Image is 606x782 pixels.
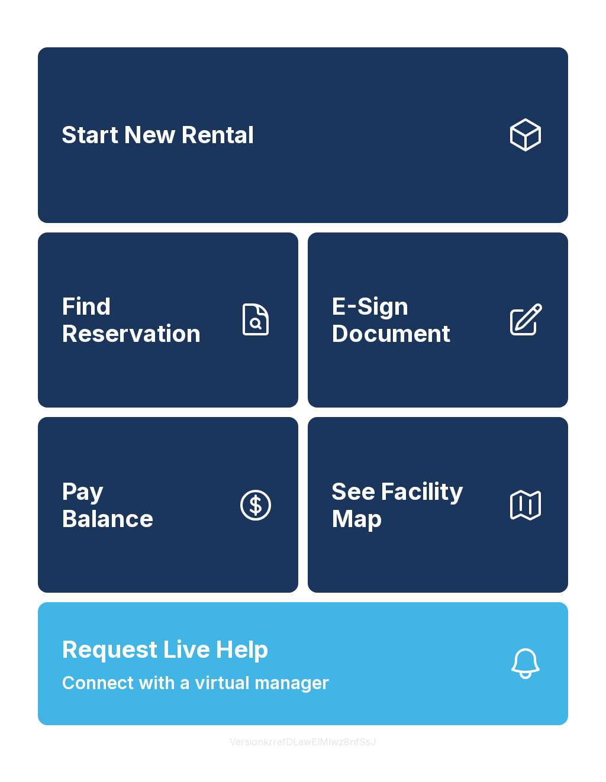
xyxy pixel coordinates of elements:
[62,632,269,667] span: Request Live Help
[331,293,497,347] span: E-Sign Document
[308,417,568,593] button: See Facility Map
[38,602,568,725] button: Request Live HelpConnect with a virtual manager
[38,232,298,408] a: Find Reservation
[331,478,497,532] span: See Facility Map
[308,232,568,408] a: E-Sign Document
[62,670,329,696] span: Connect with a virtual manager
[220,725,386,758] button: VersionkrrefDLawElMlwz8nfSsJ
[38,417,298,593] button: PayBalance
[38,47,568,223] a: Start New Rental
[62,293,227,347] span: Find Reservation
[62,121,254,148] span: Start New Rental
[62,478,153,532] span: Pay Balance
